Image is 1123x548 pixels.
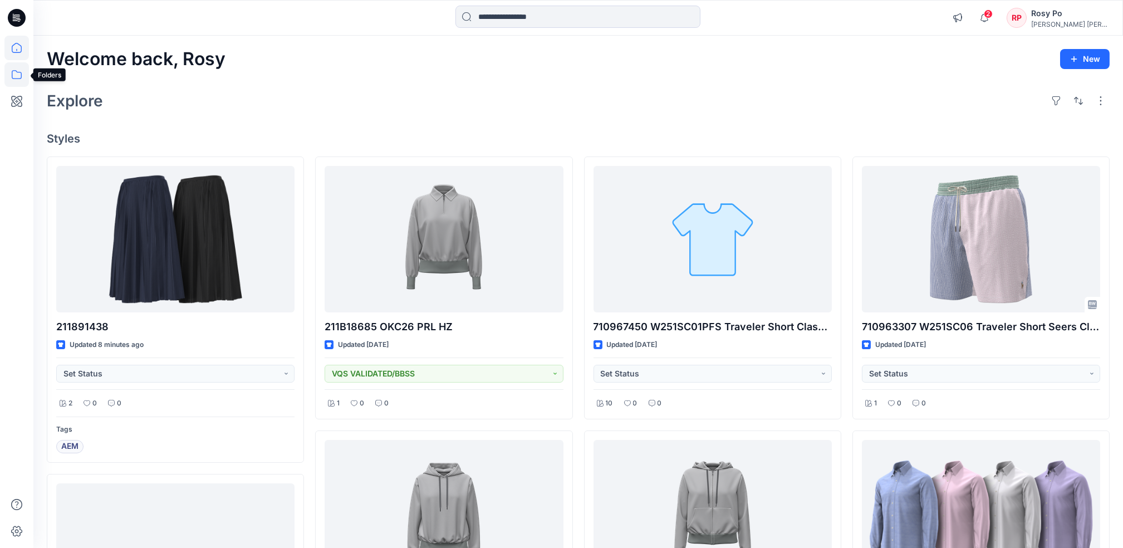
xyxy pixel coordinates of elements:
p: 211891438 [56,319,295,335]
p: 1 [337,398,340,409]
span: 2 [984,9,993,18]
p: Updated [DATE] [338,339,389,351]
p: 1 [874,398,877,409]
h4: Styles [47,132,1110,145]
p: Updated 8 minutes ago [70,339,144,351]
p: 0 [384,398,389,409]
p: 0 [360,398,364,409]
p: 0 [658,398,662,409]
p: 0 [117,398,121,409]
p: 710963307 W251SC06 Traveler Short Seers Classic - SEERSUCKER TRAVELER [862,319,1100,335]
a: 211B18685 OKC26 PRL HZ [325,166,563,312]
p: 0 [921,398,926,409]
p: Updated [DATE] [875,339,926,351]
span: AEM [61,440,79,453]
p: Updated [DATE] [607,339,658,351]
a: 710967450 W251SC01PFS Traveler Short Classic - TRAVELER PRO [594,166,832,312]
p: 211B18685 OKC26 PRL HZ [325,319,563,335]
p: 710967450 W251SC01PFS Traveler Short Classic - TRAVELER PRO [594,319,832,335]
h2: Explore [47,92,103,110]
p: 2 [68,398,72,409]
button: New [1060,49,1110,69]
p: 0 [92,398,97,409]
a: 211891438 [56,166,295,312]
p: 10 [606,398,613,409]
p: Tags [56,424,295,436]
p: 0 [633,398,637,409]
p: 0 [897,398,901,409]
div: [PERSON_NAME] [PERSON_NAME] [1031,20,1109,28]
a: 710963307 W251SC06 Traveler Short Seers Classic - SEERSUCKER TRAVELER [862,166,1100,312]
div: Rosy Po [1031,7,1109,20]
h2: Welcome back, Rosy [47,49,225,70]
div: RP [1007,8,1027,28]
